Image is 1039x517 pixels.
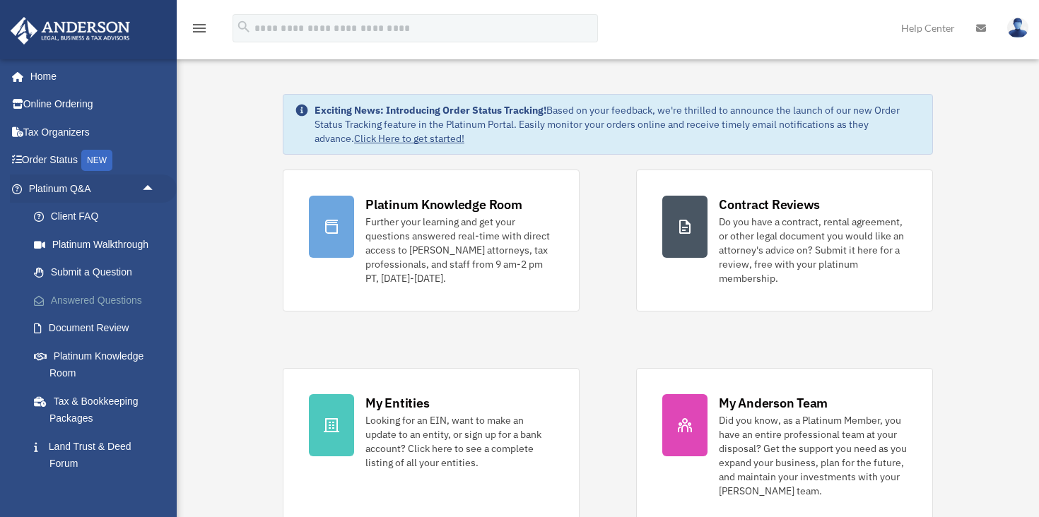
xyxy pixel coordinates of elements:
[20,432,177,477] a: Land Trust & Deed Forum
[354,132,464,145] a: Click Here to get started!
[365,413,553,470] div: Looking for an EIN, want to make an update to an entity, or sign up for a bank account? Click her...
[315,104,546,117] strong: Exciting News: Introducing Order Status Tracking!
[236,19,252,35] i: search
[719,394,828,412] div: My Anderson Team
[719,215,907,285] div: Do you have a contract, rental agreement, or other legal document you would like an attorney's ad...
[20,258,177,287] a: Submit a Question
[20,342,177,387] a: Platinum Knowledge Room
[719,196,820,213] div: Contract Reviews
[20,203,177,231] a: Client FAQ
[191,20,208,37] i: menu
[20,230,177,258] a: Platinum Walkthrough
[20,286,177,314] a: Answered Questions
[10,146,177,175] a: Order StatusNEW
[719,413,907,498] div: Did you know, as a Platinum Member, you have an entire professional team at your disposal? Get th...
[20,387,177,432] a: Tax & Bookkeeping Packages
[1007,18,1028,38] img: User Pic
[10,174,177,203] a: Platinum Q&Aarrow_drop_up
[6,17,134,44] img: Anderson Advisors Platinum Portal
[10,118,177,146] a: Tax Organizers
[191,25,208,37] a: menu
[10,90,177,119] a: Online Ordering
[315,103,921,145] div: Based on your feedback, we're thrilled to announce the launch of our new Order Status Tracking fe...
[365,215,553,285] div: Further your learning and get your questions answered real-time with direct access to [PERSON_NAM...
[20,314,177,343] a: Document Review
[365,394,429,412] div: My Entities
[141,174,170,203] span: arrow_drop_up
[81,150,112,171] div: NEW
[10,62,170,90] a: Home
[283,170,580,311] a: Platinum Knowledge Room Further your learning and get your questions answered real-time with dire...
[636,170,933,311] a: Contract Reviews Do you have a contract, rental agreement, or other legal document you would like...
[365,196,522,213] div: Platinum Knowledge Room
